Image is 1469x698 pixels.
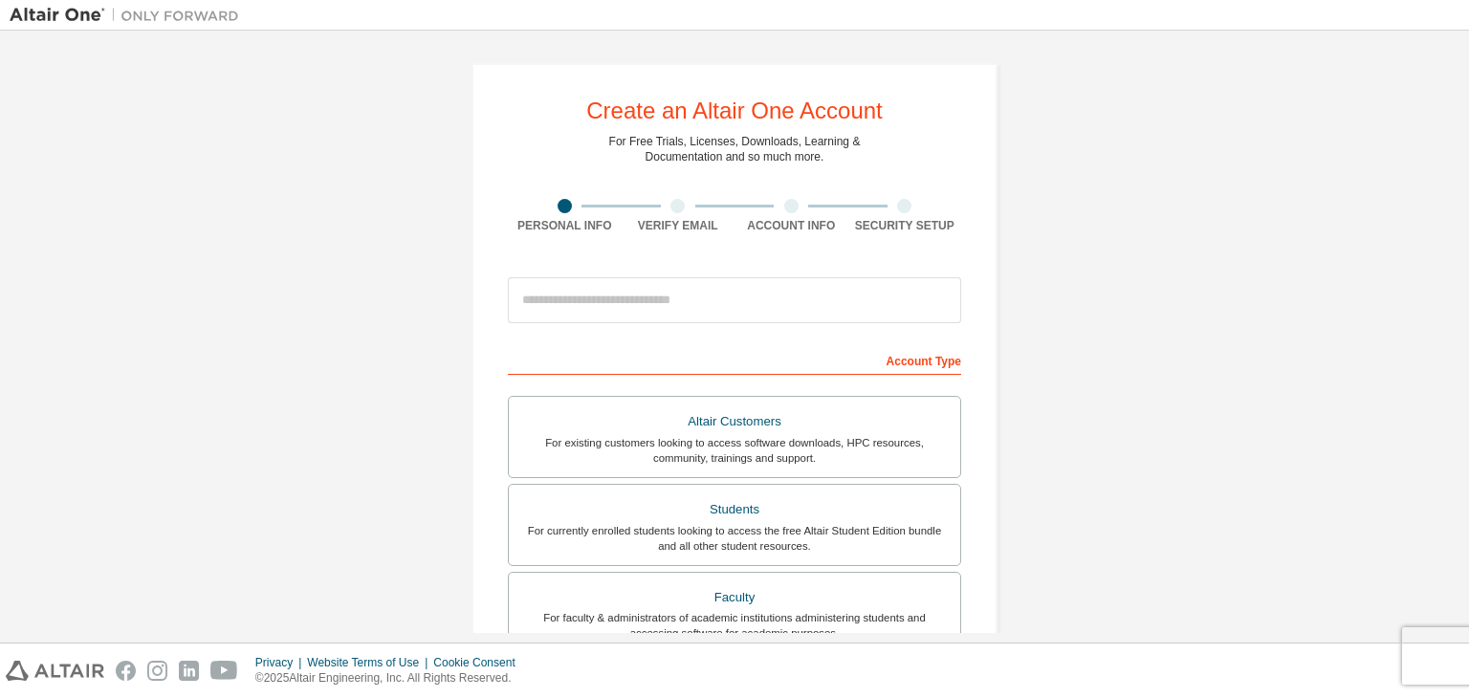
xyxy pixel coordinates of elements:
[520,523,949,554] div: For currently enrolled students looking to access the free Altair Student Edition bundle and all ...
[609,134,861,164] div: For Free Trials, Licenses, Downloads, Learning & Documentation and so much more.
[520,584,949,611] div: Faculty
[586,99,883,122] div: Create an Altair One Account
[520,435,949,466] div: For existing customers looking to access software downloads, HPC resources, community, trainings ...
[433,655,526,670] div: Cookie Consent
[210,661,238,681] img: youtube.svg
[307,655,433,670] div: Website Terms of Use
[116,661,136,681] img: facebook.svg
[520,408,949,435] div: Altair Customers
[255,655,307,670] div: Privacy
[508,344,961,375] div: Account Type
[508,218,622,233] div: Personal Info
[622,218,735,233] div: Verify Email
[520,610,949,641] div: For faculty & administrators of academic institutions administering students and accessing softwa...
[6,661,104,681] img: altair_logo.svg
[147,661,167,681] img: instagram.svg
[255,670,527,687] p: © 2025 Altair Engineering, Inc. All Rights Reserved.
[10,6,249,25] img: Altair One
[520,496,949,523] div: Students
[734,218,848,233] div: Account Info
[179,661,199,681] img: linkedin.svg
[848,218,962,233] div: Security Setup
